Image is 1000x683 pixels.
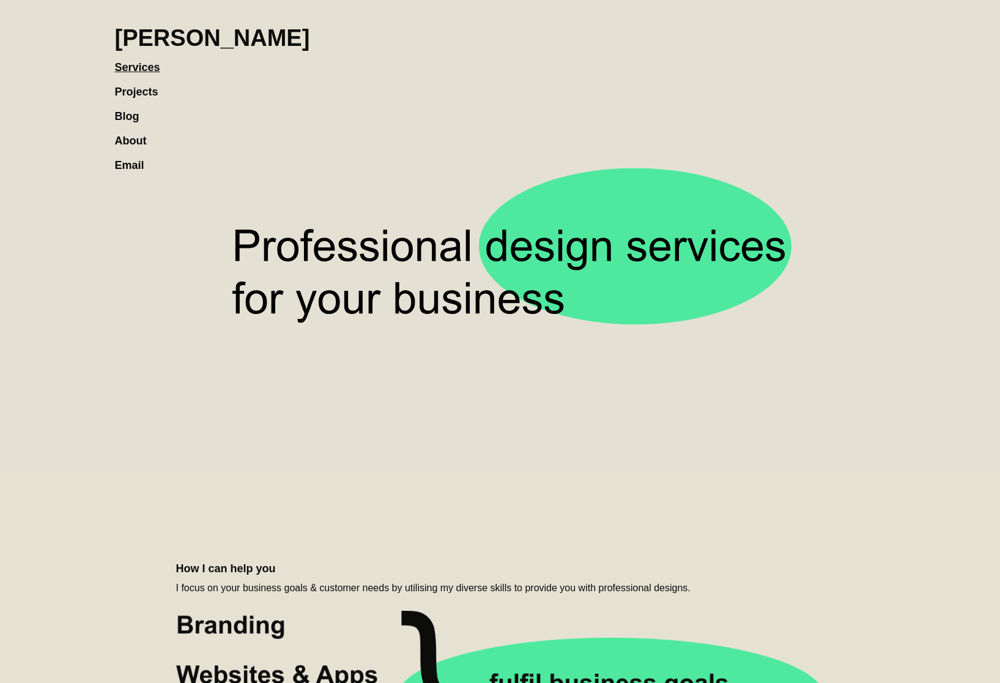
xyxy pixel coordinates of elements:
[115,73,171,98] a: Projects
[115,98,152,122] a: Blog
[115,12,310,51] a: home
[115,49,172,73] a: Services
[176,518,824,531] p: ‍
[115,147,157,171] a: Email
[115,24,310,51] h1: [PERSON_NAME]
[176,582,824,594] p: I focus on your business goals & customer needs by utilising my diverse skills to provide you wit...
[176,500,824,512] p: ‍
[176,561,824,576] h2: How I can help you
[115,122,159,147] a: About
[176,482,824,494] p: ‍
[176,537,824,549] p: ‍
